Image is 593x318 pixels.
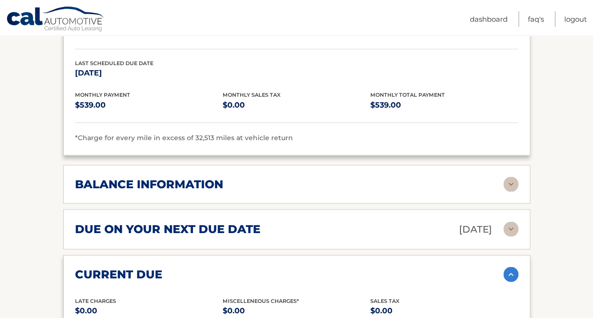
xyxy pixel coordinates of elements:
[6,6,105,33] a: Cal Automotive
[503,221,518,236] img: accordion-rest.svg
[75,98,223,111] p: $539.00
[75,59,153,66] span: Last Scheduled Due Date
[223,297,299,304] span: Miscelleneous Charges*
[503,176,518,192] img: accordion-rest.svg
[370,304,518,317] p: $0.00
[75,222,260,236] h2: due on your next due date
[75,66,223,79] p: [DATE]
[503,267,518,282] img: accordion-active.svg
[223,91,281,98] span: Monthly Sales Tax
[470,11,508,27] a: Dashboard
[223,98,370,111] p: $0.00
[459,221,492,237] p: [DATE]
[564,11,587,27] a: Logout
[370,98,518,111] p: $539.00
[223,304,370,317] p: $0.00
[75,267,162,281] h2: current due
[370,297,400,304] span: Sales Tax
[370,91,445,98] span: Monthly Total Payment
[75,177,223,191] h2: balance information
[75,304,223,317] p: $0.00
[75,91,130,98] span: Monthly Payment
[75,133,293,142] span: *Charge for every mile in excess of 32,513 miles at vehicle return
[528,11,544,27] a: FAQ's
[75,297,116,304] span: Late Charges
